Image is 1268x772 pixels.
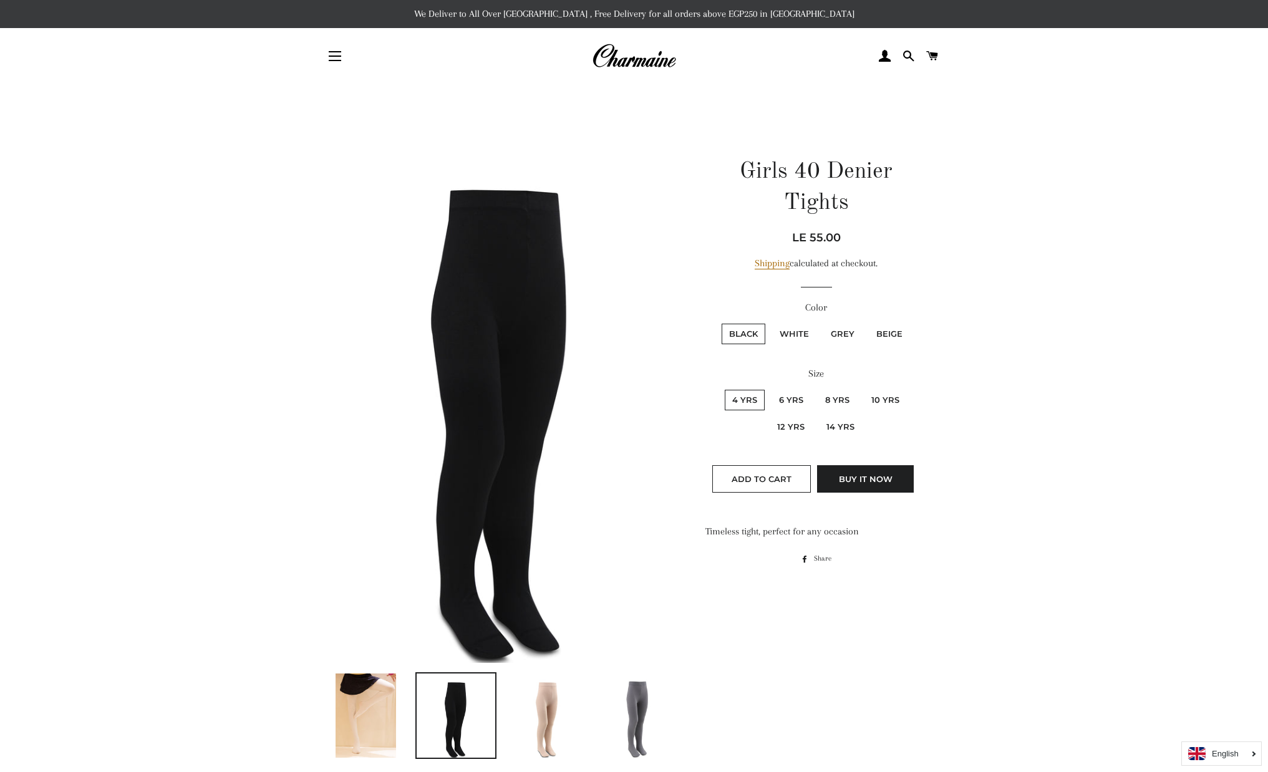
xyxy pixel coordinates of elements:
img: Load image into Gallery viewer, Girls 40 Denier Tights [609,673,665,758]
img: Load image into Gallery viewer, Girls 40 Denier Tights [336,673,396,758]
a: Shipping [755,258,790,269]
button: Buy it now [817,465,914,493]
label: 14 Yrs [819,417,862,437]
img: Charmaine Egypt [592,42,676,70]
i: English [1212,750,1239,758]
a: English [1188,747,1255,760]
img: Girls 40 Denier Tights [326,134,678,662]
h1: Girls 40 Denier Tights [705,157,927,220]
label: Size [705,366,927,382]
label: 12 Yrs [770,417,812,437]
label: Color [705,300,927,316]
span: LE 55.00 [792,231,841,244]
label: 4 Yrs [725,390,765,410]
div: Timeless tight, perfect for any occasion [705,524,927,539]
img: Load image into Gallery viewer, Girls 40 Denier Tights [518,673,574,758]
div: calculated at checkout. [705,256,927,271]
label: White [772,324,816,344]
span: Add to Cart [732,474,791,484]
label: 10 Yrs [864,390,907,410]
img: Load image into Gallery viewer, Girls 40 Denier Tights [428,673,484,758]
label: 8 Yrs [818,390,857,410]
button: Add to Cart [712,465,811,493]
label: 6 Yrs [772,390,811,410]
label: Black [722,324,765,344]
label: Beige [869,324,910,344]
label: Grey [823,324,862,344]
span: Share [814,552,838,566]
